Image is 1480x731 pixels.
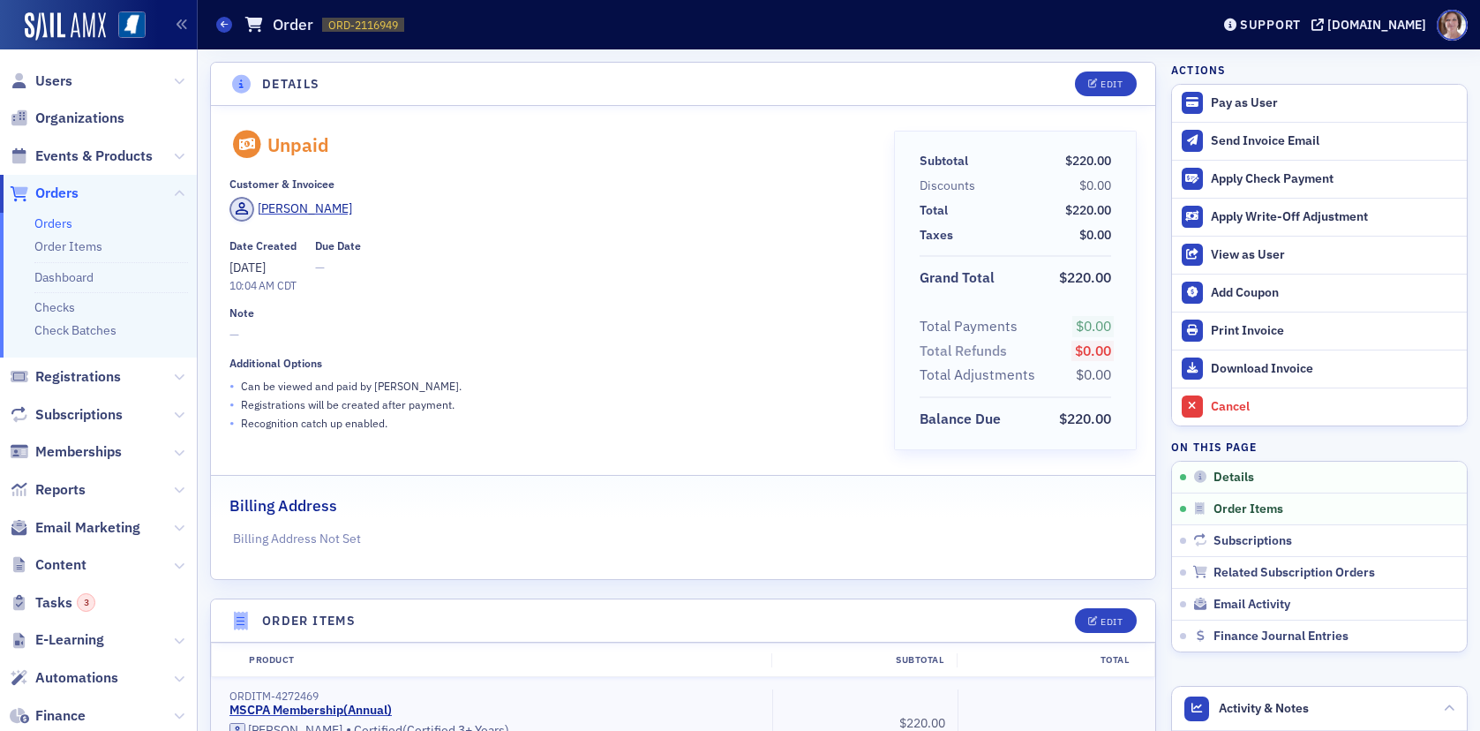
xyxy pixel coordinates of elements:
[10,668,118,688] a: Automations
[237,653,771,667] div: Product
[34,238,102,254] a: Order Items
[771,653,957,667] div: Subtotal
[34,215,72,231] a: Orders
[920,152,974,170] span: Subtotal
[10,480,86,500] a: Reports
[258,200,352,218] div: [PERSON_NAME]
[1079,227,1111,243] span: $0.00
[35,706,86,726] span: Finance
[35,72,72,91] span: Users
[229,239,297,252] div: Date Created
[229,690,760,703] div: ORDITM-4272469
[920,365,1041,386] span: Total Adjustments
[35,405,123,425] span: Subscriptions
[1211,209,1458,225] div: Apply Write-Off Adjustment
[35,518,140,538] span: Email Marketing
[315,239,361,252] div: Due Date
[10,184,79,203] a: Orders
[34,299,75,315] a: Checks
[1211,285,1458,301] div: Add Coupon
[262,612,356,630] h4: Order Items
[35,367,121,387] span: Registrations
[229,357,322,370] div: Additional Options
[229,260,266,275] span: [DATE]
[35,593,95,613] span: Tasks
[1172,160,1467,198] button: Apply Check Payment
[35,109,124,128] span: Organizations
[10,72,72,91] a: Users
[1211,399,1458,415] div: Cancel
[10,706,86,726] a: Finance
[274,278,297,292] span: CDT
[77,593,95,612] div: 3
[35,630,104,650] span: E-Learning
[1065,153,1111,169] span: $220.00
[229,396,235,414] span: •
[10,442,122,462] a: Memberships
[1213,565,1375,581] span: Related Subscription Orders
[35,442,122,462] span: Memberships
[920,409,1007,430] span: Balance Due
[229,377,235,396] span: •
[920,316,1018,337] div: Total Payments
[957,653,1142,667] div: Total
[34,269,94,285] a: Dashboard
[1172,198,1467,236] button: Apply Write-Off Adjustment
[1211,361,1458,377] div: Download Invoice
[1240,17,1301,33] div: Support
[229,197,352,222] a: [PERSON_NAME]
[1101,79,1123,89] div: Edit
[1437,10,1468,41] span: Profile
[233,530,1134,548] p: Billing Address Not Set
[1219,699,1309,718] span: Activity & Notes
[920,152,968,170] div: Subtotal
[1079,177,1111,193] span: $0.00
[1076,365,1111,383] span: $0.00
[315,259,361,277] span: —
[920,177,981,195] span: Discounts
[920,177,975,195] div: Discounts
[920,365,1035,386] div: Total Adjustments
[10,593,95,613] a: Tasks3
[920,341,1007,362] div: Total Refunds
[273,14,313,35] h1: Order
[920,409,1001,430] div: Balance Due
[1075,72,1136,96] button: Edit
[229,306,254,320] div: Note
[920,226,953,245] div: Taxes
[35,555,86,575] span: Content
[1211,247,1458,263] div: View as User
[229,703,392,719] a: MSCPA Membership(Annual)
[1327,17,1426,33] div: [DOMAIN_NAME]
[35,668,118,688] span: Automations
[1311,19,1432,31] button: [DOMAIN_NAME]
[1172,122,1467,160] button: Send Invoice Email
[1211,171,1458,187] div: Apply Check Payment
[262,75,320,94] h4: Details
[1075,608,1136,633] button: Edit
[229,494,337,517] h2: Billing Address
[920,341,1013,362] span: Total Refunds
[920,268,995,289] div: Grand Total
[920,201,948,220] div: Total
[10,367,121,387] a: Registrations
[1211,133,1458,149] div: Send Invoice Email
[1213,629,1349,644] span: Finance Journal Entries
[10,405,123,425] a: Subscriptions
[328,18,398,33] span: ORD-2116949
[920,316,1024,337] span: Total Payments
[229,326,869,344] span: —
[1076,317,1111,335] span: $0.00
[1172,236,1467,274] button: View as User
[920,226,959,245] span: Taxes
[10,109,124,128] a: Organizations
[1211,95,1458,111] div: Pay as User
[267,133,329,156] div: Unpaid
[1075,342,1111,359] span: $0.00
[1059,268,1111,286] span: $220.00
[35,147,153,166] span: Events & Products
[229,177,334,191] div: Customer & Invoicee
[25,12,106,41] a: SailAMX
[241,378,462,394] p: Can be viewed and paid by [PERSON_NAME] .
[35,184,79,203] span: Orders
